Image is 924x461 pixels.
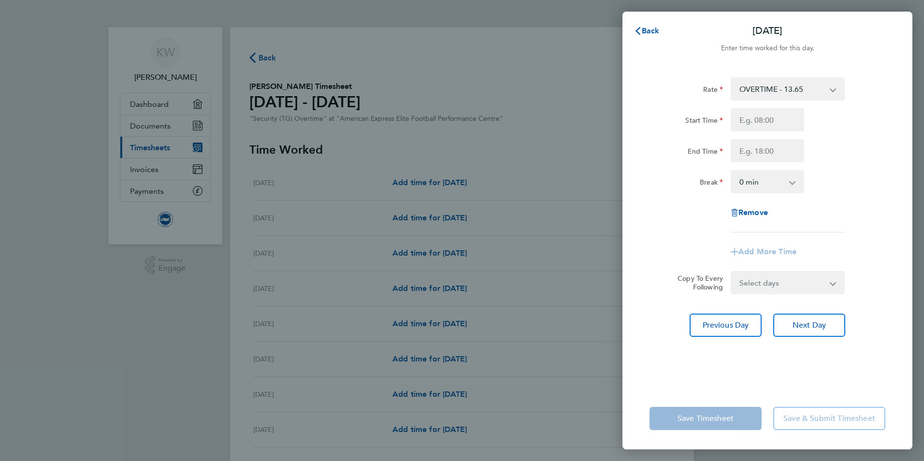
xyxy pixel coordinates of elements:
span: Previous Day [703,320,749,330]
label: Start Time [685,116,723,128]
label: End Time [688,147,723,158]
label: Rate [703,85,723,97]
button: Remove [731,209,768,216]
span: Remove [738,208,768,217]
input: E.g. 08:00 [731,108,804,131]
input: E.g. 18:00 [731,139,804,162]
span: Next Day [793,320,826,330]
span: Back [642,26,660,35]
label: Break [700,178,723,189]
p: [DATE] [752,24,782,38]
button: Next Day [773,314,845,337]
div: Enter time worked for this day. [622,43,912,54]
button: Previous Day [690,314,762,337]
button: Back [624,21,669,41]
label: Copy To Every Following [670,274,723,291]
